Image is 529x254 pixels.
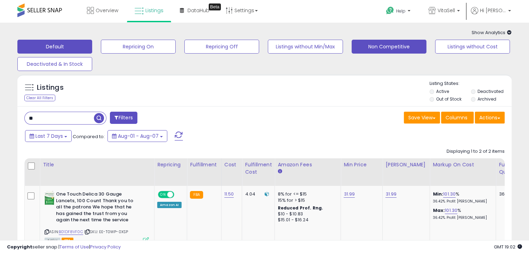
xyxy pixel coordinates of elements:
a: 101.30 [445,207,457,214]
span: FBA [62,238,73,244]
img: 41ZiL3lRfbL._SL40_.jpg [45,191,54,205]
span: Help [396,8,406,14]
a: Hi [PERSON_NAME] [471,7,511,23]
a: 11.50 [224,191,234,198]
div: 15% for > $15 [278,197,335,204]
button: Filters [110,112,137,124]
button: Save View [404,112,440,124]
label: Active [436,88,449,94]
h5: Listings [37,83,64,93]
a: Privacy Policy [90,244,121,250]
b: Reduced Prof. Rng. [278,205,323,211]
div: $10 - $10.83 [278,211,335,217]
span: Compared to: [73,133,105,140]
div: Amazon AI [157,202,182,208]
button: Columns [441,112,474,124]
span: Show Analytics [472,29,512,36]
label: Deactivated [477,88,503,94]
div: 4.04 [245,191,269,197]
div: Amazon Fees [278,161,338,168]
button: Listings without Cost [435,40,510,54]
div: Tooltip anchor [209,3,221,10]
button: Repricing On [101,40,176,54]
label: Out of Stock [436,96,462,102]
th: The percentage added to the cost of goods (COGS) that forms the calculator for Min & Max prices. [430,158,496,186]
button: Default [17,40,92,54]
div: 36 [499,191,520,197]
button: Listings without Min/Max [268,40,343,54]
p: 36.42% Profit [PERSON_NAME] [433,199,490,204]
div: % [433,207,490,220]
span: Aug-01 - Aug-07 [118,133,159,140]
div: Fulfillment [190,161,218,168]
b: One Touch Delica 30 Gauge Lancets, 100 Count Thank you to all the patrons We hope that he has gai... [56,191,141,225]
span: Overview [96,7,118,14]
a: Terms of Use [59,244,89,250]
p: Listing States: [430,80,512,87]
span: 2025-08-15 19:02 GMT [494,244,522,250]
div: Markup on Cost [433,161,493,168]
button: Non Competitive [352,40,426,54]
span: DataHub [187,7,209,14]
span: Columns [446,114,467,121]
span: | SKU: EE-T0WP-0XSP [84,229,128,235]
span: Listings [145,7,163,14]
small: Amazon Fees. [278,168,282,175]
button: Aug-01 - Aug-07 [107,130,167,142]
button: Last 7 Days [25,130,72,142]
button: Repricing Off [184,40,259,54]
div: Title [43,161,151,168]
div: Clear All Filters [24,95,55,101]
div: Fulfillment Cost [245,161,272,176]
b: Min: [433,191,443,197]
span: ON [159,192,167,198]
div: Displaying 1 to 2 of 2 items [447,148,505,155]
span: OFF [173,192,184,198]
div: [PERSON_NAME] [385,161,427,168]
div: Cost [224,161,239,168]
a: 101.30 [443,191,456,198]
a: 31.99 [344,191,355,198]
span: All listings currently available for purchase on Amazon [45,238,61,244]
a: Help [380,1,417,23]
strong: Copyright [7,244,32,250]
label: Archived [477,96,496,102]
div: 8% for <= $15 [278,191,335,197]
button: Deactivated & In Stock [17,57,92,71]
a: 31.99 [385,191,396,198]
button: Actions [475,112,505,124]
div: Fulfillable Quantity [499,161,523,176]
b: Max: [433,207,445,214]
div: Repricing [157,161,184,168]
span: VitaSell [438,7,455,14]
i: Get Help [386,6,394,15]
div: % [433,191,490,204]
div: Min Price [344,161,379,168]
span: Hi [PERSON_NAME] [480,7,506,14]
span: Last 7 Days [35,133,63,140]
small: FBA [190,191,203,199]
div: $15.01 - $16.24 [278,217,335,223]
a: B01DF8VF0C [59,229,83,235]
p: 36.42% Profit [PERSON_NAME] [433,215,490,220]
div: seller snap | | [7,244,121,251]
